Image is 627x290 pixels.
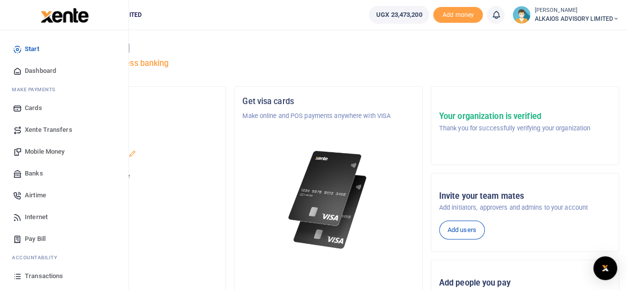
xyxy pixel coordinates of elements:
h5: Welcome to better business banking [38,58,619,68]
p: Thank you for successfully verifying your organization [439,123,590,133]
a: Add money [433,10,483,18]
a: Cards [8,97,120,119]
span: Internet [25,212,48,222]
span: Mobile Money [25,147,64,157]
a: Internet [8,206,120,228]
span: Banks [25,169,43,178]
a: Start [8,38,120,60]
img: profile-user [513,6,530,24]
span: Add money [433,7,483,23]
a: Airtime [8,184,120,206]
a: logo-small logo-large logo-large [40,11,89,18]
span: UGX 23,473,200 [376,10,422,20]
span: ake Payments [17,86,56,93]
h5: Account [46,135,218,145]
a: UGX 23,473,200 [369,6,429,24]
div: Open Intercom Messenger [593,256,617,280]
h5: UGX 23,473,200 [46,184,218,194]
h5: Your organization is verified [439,112,590,121]
span: Transactions [25,271,63,281]
span: Pay Bill [25,234,46,244]
span: ALKAIOS ADVISORY LIMITED [534,14,619,23]
h5: Get visa cards [242,97,414,107]
span: Cards [25,103,42,113]
li: Ac [8,250,120,265]
p: ALKAIOS ADVISORY LIMITED [46,111,218,121]
a: Banks [8,163,120,184]
a: Xente Transfers [8,119,120,141]
a: Mobile Money [8,141,120,163]
a: Transactions [8,265,120,287]
p: ALKAIOS ADVISORY LIMITED [46,150,218,160]
a: Dashboard [8,60,120,82]
span: Xente Transfers [25,125,72,135]
a: profile-user [PERSON_NAME] ALKAIOS ADVISORY LIMITED [513,6,619,24]
h4: Hello [PERSON_NAME] [38,43,619,54]
p: Make online and POS payments anywhere with VISA [242,111,414,121]
p: Add initiators, approvers and admins to your account [439,203,611,213]
img: logo-large [41,8,89,23]
li: Wallet ballance [365,6,433,24]
span: Dashboard [25,66,56,76]
h5: Add people you pay [439,278,611,288]
small: [PERSON_NAME] [534,6,619,15]
li: M [8,82,120,97]
a: Pay Bill [8,228,120,250]
img: xente-_physical_cards.png [285,145,371,255]
a: Add users [439,221,485,239]
h5: Invite your team mates [439,191,611,201]
li: Toup your wallet [433,7,483,23]
span: Start [25,44,39,54]
span: Airtime [25,190,46,200]
p: Your current account balance [46,172,218,181]
h5: Organization [46,97,218,107]
span: countability [19,254,57,261]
